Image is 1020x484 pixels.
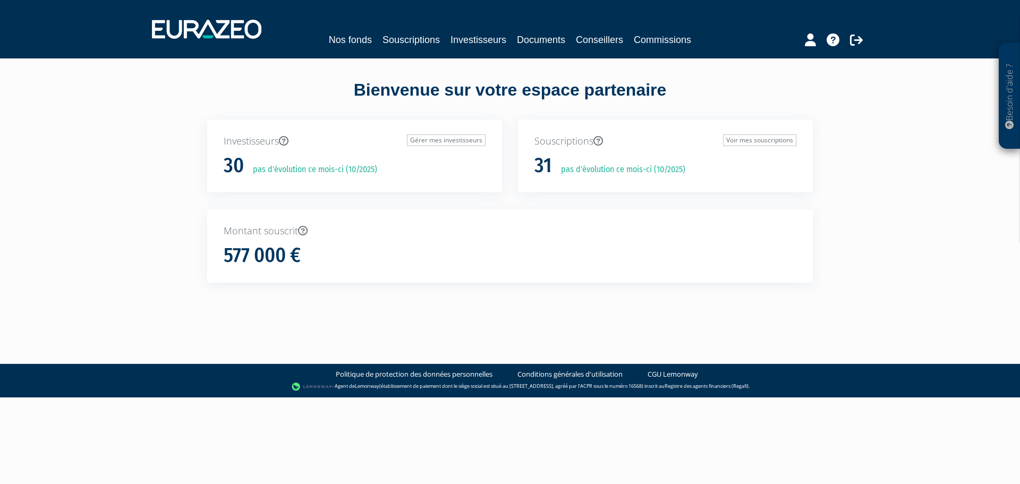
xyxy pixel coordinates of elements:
[534,134,796,148] p: Souscriptions
[450,32,506,47] a: Investisseurs
[576,32,623,47] a: Conseillers
[382,32,440,47] a: Souscriptions
[355,383,379,389] a: Lemonway
[634,32,691,47] a: Commissions
[517,369,623,379] a: Conditions générales d'utilisation
[723,134,796,146] a: Voir mes souscriptions
[648,369,698,379] a: CGU Lemonway
[665,383,749,389] a: Registre des agents financiers (Regafi)
[292,381,333,392] img: logo-lemonway.png
[245,164,377,176] p: pas d'évolution ce mois-ci (10/2025)
[224,244,301,267] h1: 577 000 €
[329,32,372,47] a: Nos fonds
[11,381,1009,392] div: - Agent de (établissement de paiement dont le siège social est situé au [STREET_ADDRESS], agréé p...
[336,369,492,379] a: Politique de protection des données personnelles
[224,155,244,177] h1: 30
[517,32,565,47] a: Documents
[407,134,486,146] a: Gérer mes investisseurs
[152,20,261,39] img: 1732889491-logotype_eurazeo_blanc_rvb.png
[554,164,685,176] p: pas d'évolution ce mois-ci (10/2025)
[199,78,821,120] div: Bienvenue sur votre espace partenaire
[224,224,796,238] p: Montant souscrit
[224,134,486,148] p: Investisseurs
[1004,48,1016,144] p: Besoin d'aide ?
[534,155,552,177] h1: 31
